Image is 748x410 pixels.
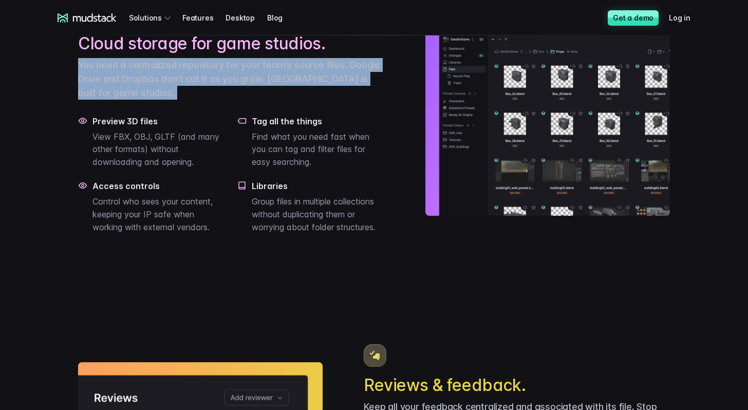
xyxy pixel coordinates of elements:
h4: Tag all the things [252,116,384,126]
img: Cloud storage interface [425,20,670,216]
p: Control who sees your content, keeping your IP safe when working with external vendors. [92,195,225,233]
a: Features [182,8,226,27]
div: Solutions [129,8,174,27]
h4: Preview 3D files [92,116,225,126]
p: Group files in multiple collections without duplicating them or worrying about folder structures. [252,195,384,233]
a: Desktop [226,8,267,27]
h4: Access controls [92,181,225,191]
p: View FBX, OBJ, GLTF (and many other formats) without downloading and opening. [92,131,225,169]
span: Last name [172,1,210,9]
span: Work with outsourced artists? [12,186,120,195]
span: Art team size [172,85,219,94]
h2: Cloud storage for game studios. [78,33,384,54]
input: Work with outsourced artists? [3,187,9,193]
h4: Libraries [252,181,384,191]
a: Get a demo [608,10,659,26]
a: Blog [267,8,295,27]
p: You need a centralized repository for your team’s source files. Google Drive and Dropbox don’t cu... [78,58,384,100]
p: Find what you need fast when you can tag and filter files for easy searching. [252,131,384,169]
span: Job title [172,43,200,51]
a: Log in [669,8,703,27]
a: mudstack logo [58,13,117,23]
h2: Reviews & feedback. [364,375,670,396]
